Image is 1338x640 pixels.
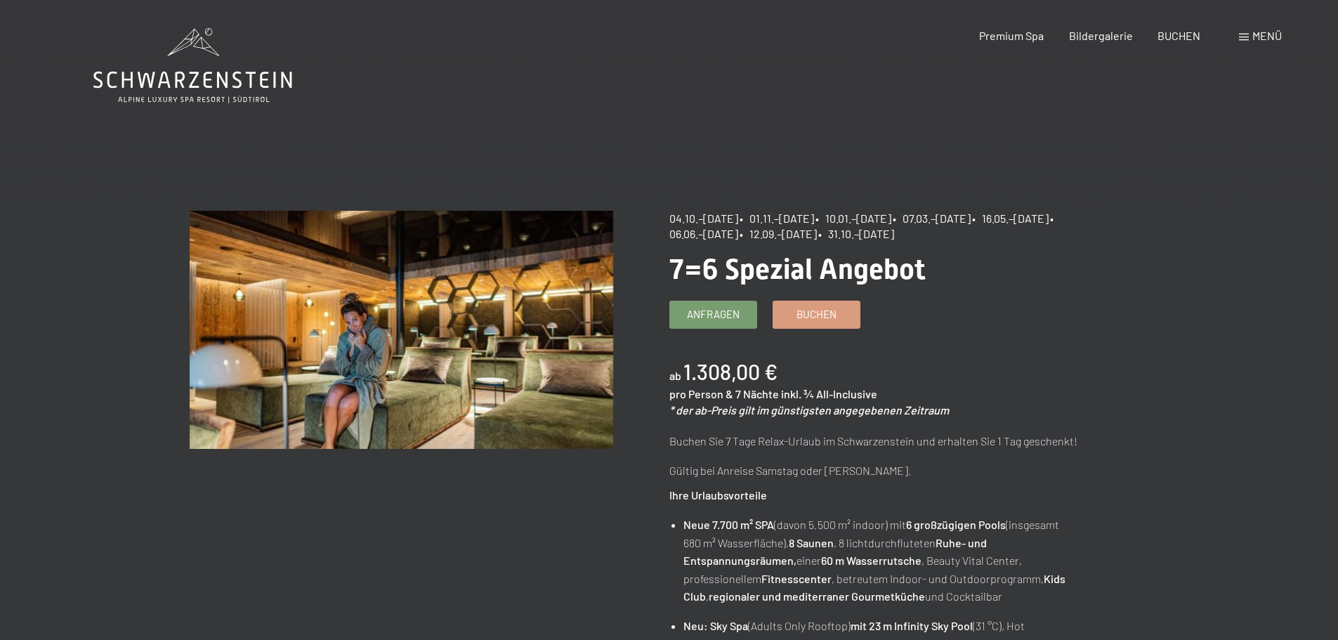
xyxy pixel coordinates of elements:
[818,227,894,240] span: • 31.10.–[DATE]
[796,307,837,322] span: Buchen
[669,369,681,382] span: ab
[670,301,756,328] a: Anfragen
[735,387,779,400] span: 7 Nächte
[669,403,949,417] em: * der ab-Preis gilt im günstigsten angegebenen Zeitraum
[683,359,778,384] b: 1.308,00 €
[669,387,733,400] span: pro Person &
[190,211,613,449] img: 7=6 Spezial Angebot
[669,211,738,225] span: 04.10.–[DATE]
[773,301,860,328] a: Buchen
[683,518,774,531] strong: Neue 7.700 m² SPA
[815,211,891,225] span: • 10.01.–[DATE]
[669,432,1093,450] p: Buchen Sie 7 Tage Relax-Urlaub im Schwarzenstein und erhalten Sie 1 Tag geschenkt!
[1252,29,1282,42] span: Menü
[740,211,814,225] span: • 01.11.–[DATE]
[669,462,1093,480] p: Gültig bei Anreise Samstag oder [PERSON_NAME].
[1157,29,1200,42] a: BUCHEN
[683,619,748,632] strong: Neu: Sky Spa
[893,211,971,225] span: • 07.03.–[DATE]
[851,619,973,632] strong: mit 23 m Infinity Sky Pool
[1069,29,1133,42] a: Bildergalerie
[821,554,921,567] strong: 60 m Wasserrutsche
[781,387,877,400] span: inkl. ¾ All-Inclusive
[683,516,1092,606] li: (davon 5.500 m² indoor) mit (insgesamt 680 m² Wasserfläche), , 8 lichtdurchfluteten einer , Beaut...
[972,211,1049,225] span: • 16.05.–[DATE]
[761,572,832,585] strong: Fitnesscenter
[789,536,834,549] strong: 8 Saunen
[669,488,767,502] strong: Ihre Urlaubsvorteile
[709,589,925,603] strong: regionaler und mediterraner Gourmetküche
[687,307,740,322] span: Anfragen
[740,227,817,240] span: • 12.09.–[DATE]
[669,253,926,286] span: 7=6 Spezial Angebot
[906,518,1006,531] strong: 6 großzügigen Pools
[979,29,1044,42] a: Premium Spa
